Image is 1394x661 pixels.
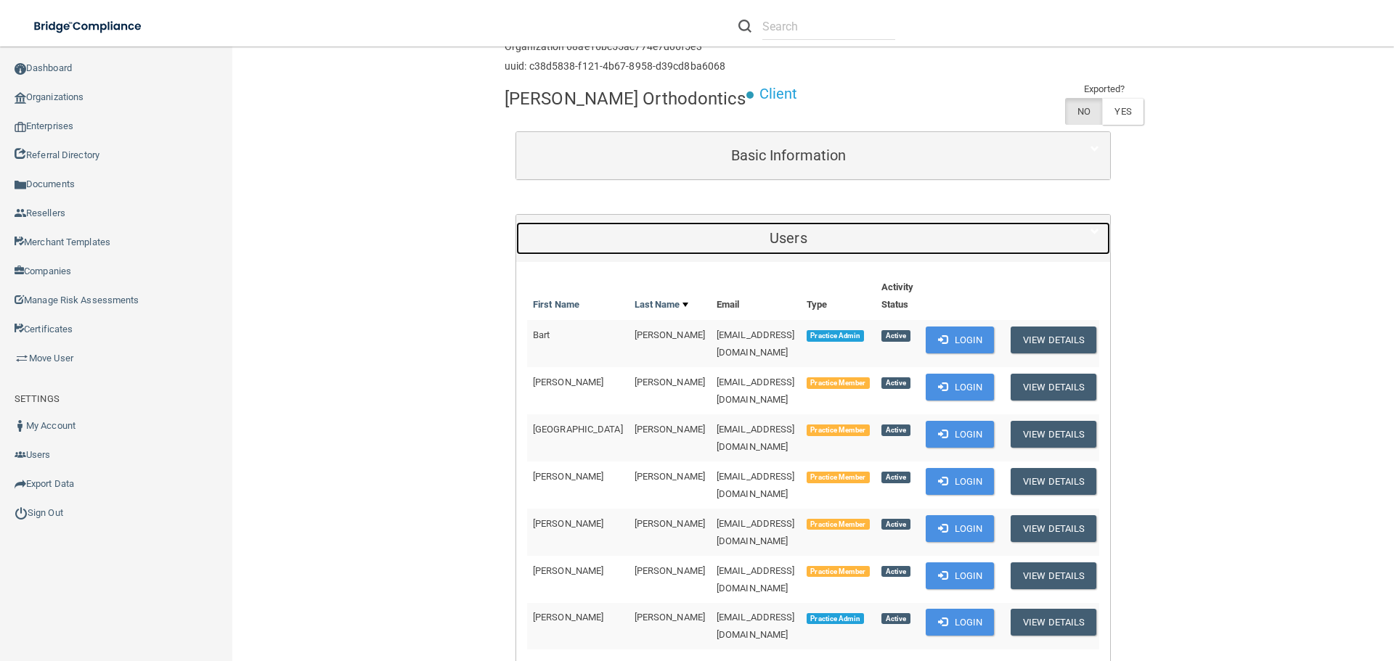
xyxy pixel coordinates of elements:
span: [EMAIL_ADDRESS][DOMAIN_NAME] [717,424,795,452]
button: View Details [1011,515,1096,542]
p: Client [759,81,798,107]
span: Practice Member [807,377,870,389]
label: NO [1065,98,1102,125]
img: ic-search.3b580494.png [738,20,751,33]
span: [PERSON_NAME] [635,612,705,623]
button: Login [926,327,995,353]
input: Search [762,13,895,40]
span: [PERSON_NAME] [533,518,603,529]
img: bridge_compliance_login_screen.278c3ca4.svg [22,12,155,41]
span: Practice Member [807,424,870,436]
a: Users [527,222,1099,255]
img: organization-icon.f8decf85.png [15,92,26,104]
span: Active [881,472,910,483]
span: [EMAIL_ADDRESS][DOMAIN_NAME] [717,518,795,546]
span: [PERSON_NAME] [635,424,705,435]
img: icon-users.e205127d.png [15,449,26,461]
img: icon-documents.8dae5593.png [15,179,26,191]
h5: Basic Information [527,147,1050,163]
button: Login [926,609,995,636]
span: Practice Admin [807,613,864,625]
th: Email [711,273,801,320]
span: Practice Admin [807,330,864,342]
button: View Details [1011,609,1096,636]
span: [EMAIL_ADDRESS][DOMAIN_NAME] [717,612,795,640]
span: Practice Member [807,519,870,530]
span: [PERSON_NAME] [533,612,603,623]
th: Activity Status [876,273,920,320]
td: Exported? [1065,81,1144,98]
img: briefcase.64adab9b.png [15,351,29,366]
button: Login [926,468,995,495]
span: [PERSON_NAME] [635,377,705,387]
img: ic_user_dark.df1a06c3.png [15,420,26,432]
button: View Details [1011,374,1096,401]
iframe: Drift Widget Chat Controller [1143,558,1377,616]
button: Login [926,562,995,589]
a: Basic Information [527,139,1099,172]
button: View Details [1011,468,1096,495]
span: [PERSON_NAME] [533,565,603,576]
span: Active [881,377,910,389]
span: [PERSON_NAME] [635,518,705,529]
button: View Details [1011,327,1096,353]
img: ic_dashboard_dark.d01f4a41.png [15,63,26,75]
a: Last Name [635,296,688,313]
span: Active [881,330,910,342]
span: Active [881,613,910,625]
img: ic_power_dark.7ecde6b1.png [15,506,28,520]
label: SETTINGS [15,390,60,408]
img: ic_reseller.de258add.png [15,208,26,219]
span: Bart [533,329,550,340]
h5: Users [527,230,1050,246]
span: [EMAIL_ADDRESS][DOMAIN_NAME] [717,565,795,594]
h6: uuid: c38d5838-f121-4b67-8958-d39cd8ba6068 [505,61,725,72]
span: [EMAIL_ADDRESS][DOMAIN_NAME] [717,329,795,358]
span: Practice Member [807,566,870,578]
span: Active [881,424,910,436]
span: [PERSON_NAME] [635,329,705,340]
button: View Details [1011,421,1096,448]
a: First Name [533,296,579,313]
img: icon-export.b9366987.png [15,478,26,490]
button: Login [926,421,995,448]
span: Practice Member [807,472,870,483]
label: YES [1102,98,1143,125]
span: Active [881,519,910,530]
span: [EMAIL_ADDRESS][DOMAIN_NAME] [717,377,795,405]
span: [EMAIL_ADDRESS][DOMAIN_NAME] [717,471,795,499]
button: View Details [1011,562,1096,589]
span: [PERSON_NAME] [533,471,603,482]
span: [PERSON_NAME] [635,565,705,576]
button: Login [926,374,995,401]
span: [GEOGRAPHIC_DATA] [533,424,623,435]
button: Login [926,515,995,542]
span: [PERSON_NAME] [533,377,603,387]
th: Type [801,273,876,320]
img: enterprise.0d942306.png [15,122,26,132]
span: [PERSON_NAME] [635,471,705,482]
span: Active [881,566,910,578]
h4: [PERSON_NAME] Orthodontics [505,89,746,108]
